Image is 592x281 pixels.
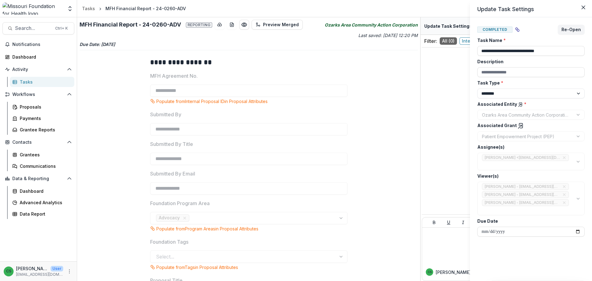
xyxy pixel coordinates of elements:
span: Completed [477,27,512,33]
label: Due Date [477,218,581,224]
label: Task Name [477,37,581,43]
label: Associated Grant [477,122,581,129]
label: Assignee(s) [477,144,581,150]
label: Description [477,58,581,65]
label: Task Type [477,80,581,86]
button: View dependent tasks [512,25,522,35]
label: Viewer(s) [477,173,581,179]
button: Close [578,2,588,12]
button: Re-Open [558,25,585,35]
label: Associated Entity [477,101,581,107]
